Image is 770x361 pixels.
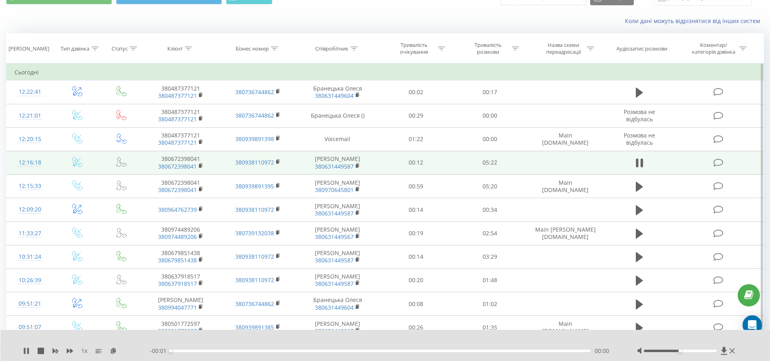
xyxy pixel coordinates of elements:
[15,296,46,312] div: 09:51:21
[296,292,379,316] td: Бранецька Олеся
[150,347,171,355] span: - 00:01
[379,198,453,222] td: 00:14
[158,163,197,170] a: 380672398041
[142,268,219,292] td: 380637918517
[315,163,354,170] a: 380631449587
[167,45,183,52] div: Клієнт
[158,233,197,241] a: 380974489206
[142,175,219,198] td: 380672398041
[158,92,197,99] a: 380487377121
[379,268,453,292] td: 00:20
[453,268,527,292] td: 01:48
[235,112,274,119] a: 380736744862
[379,104,453,127] td: 00:29
[453,104,527,127] td: 00:00
[527,222,603,245] td: Main [PERSON_NAME][DOMAIN_NAME]
[142,127,219,151] td: 380487377121
[527,127,603,151] td: Main [DOMAIN_NAME]
[453,245,527,268] td: 03:29
[142,245,219,268] td: 380679851438
[142,151,219,174] td: 380672398041
[6,64,764,80] td: Сьогодні
[624,131,655,146] span: Розмова не відбулась
[15,226,46,241] div: 11:33:27
[235,158,274,166] a: 380938110972
[235,88,274,96] a: 380736744862
[296,80,379,104] td: Бранецька Олеся
[15,84,46,100] div: 12:22:41
[542,42,585,55] div: Назва схеми переадресації
[315,256,354,264] a: 380631449587
[379,127,453,151] td: 01:22
[392,42,436,55] div: Тривалість очікування
[235,300,274,308] a: 380736744862
[235,206,274,213] a: 380938110972
[296,151,379,174] td: [PERSON_NAME]
[453,316,527,339] td: 01:35
[158,280,197,287] a: 380637918517
[142,316,219,339] td: 380501772597
[296,198,379,222] td: [PERSON_NAME]
[296,127,379,151] td: Voicemail
[453,127,527,151] td: 00:00
[379,151,453,174] td: 00:12
[379,80,453,104] td: 00:02
[527,316,603,339] td: Main [DOMAIN_NAME]
[158,186,197,194] a: 380672398041
[235,276,274,284] a: 380938110972
[315,280,354,287] a: 380631449587
[379,292,453,316] td: 00:08
[15,131,46,147] div: 12:20:15
[81,347,87,355] span: 1 x
[158,139,197,146] a: 380487377121
[379,222,453,245] td: 00:19
[315,304,354,311] a: 380631449604
[15,202,46,217] div: 12:09:20
[8,45,49,52] div: [PERSON_NAME]
[158,206,197,213] a: 380964762739
[15,319,46,335] div: 09:51:07
[690,42,737,55] div: Коментар/категорія дзвінка
[296,245,379,268] td: [PERSON_NAME]
[158,256,197,264] a: 380679851438
[379,316,453,339] td: 00:26
[453,175,527,198] td: 05:20
[15,249,46,265] div: 10:31:24
[15,155,46,171] div: 12:16:18
[466,42,510,55] div: Тривалість розмови
[315,186,354,194] a: 380970645801
[158,304,197,311] a: 380994047771
[235,182,274,190] a: 380939891395
[453,222,527,245] td: 02:54
[453,151,527,174] td: 05:22
[527,175,603,198] td: Main [DOMAIN_NAME]
[112,45,128,52] div: Статус
[296,222,379,245] td: [PERSON_NAME]
[379,175,453,198] td: 00:59
[235,253,274,260] a: 380938110972
[15,178,46,194] div: 12:15:33
[616,45,667,52] div: Аудіозапис розмови
[296,175,379,198] td: [PERSON_NAME]
[624,108,655,123] span: Розмова не відбулась
[142,104,219,127] td: 380487377121
[315,92,354,99] a: 380631449604
[453,292,527,316] td: 01:02
[235,135,274,143] a: 380939891398
[235,229,274,237] a: 380739132038
[169,349,172,353] div: Accessibility label
[315,233,354,241] a: 380631449567
[142,292,219,316] td: [PERSON_NAME]
[296,104,379,127] td: Бранецька Олеся ()
[61,45,89,52] div: Тип дзвінка
[679,349,682,353] div: Accessibility label
[142,222,219,245] td: 380974489206
[379,245,453,268] td: 00:14
[453,198,527,222] td: 00:34
[158,327,197,335] a: 380501772597
[315,327,354,335] a: 380631449567
[595,347,609,355] span: 00:00
[296,316,379,339] td: [PERSON_NAME]
[236,45,269,52] div: Бізнес номер
[158,115,197,123] a: 380487377121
